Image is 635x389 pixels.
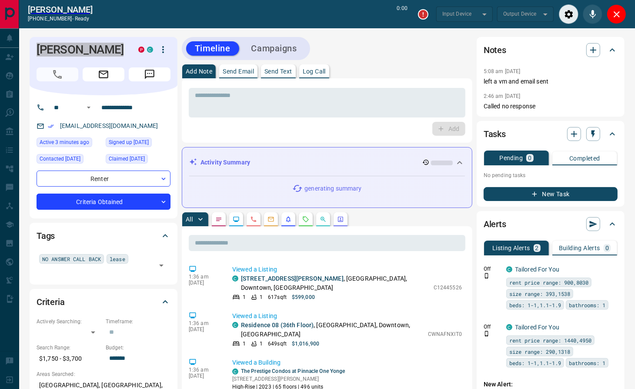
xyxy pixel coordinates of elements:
a: [PERSON_NAME] [28,4,93,15]
div: Activity Summary [189,154,465,171]
span: lease [110,255,125,263]
a: [STREET_ADDRESS][PERSON_NAME] [241,275,344,282]
p: 617 sqft [268,293,287,301]
p: Viewed a Building [232,358,462,367]
p: Off [484,265,501,273]
p: 1 [243,340,246,348]
svg: Listing Alerts [285,216,292,223]
p: No pending tasks [484,169,618,182]
p: 1 [260,293,263,301]
div: Mon Feb 26 2024 [106,154,170,166]
svg: Email Verified [48,123,54,129]
p: All [186,216,193,222]
p: [DATE] [189,373,219,379]
a: Residence 08 (36th Floor) [241,322,314,329]
p: 2:46 am [DATE] [484,93,521,99]
span: rent price range: 900,8030 [509,278,588,287]
svg: Notes [215,216,222,223]
p: Viewed a Listing [232,265,462,274]
p: Listing Alerts [492,245,530,251]
p: 0:00 [397,4,408,24]
span: Active 3 minutes ago [40,138,89,147]
span: bathrooms: 1 [569,301,605,309]
p: $599,000 [292,293,315,301]
p: Send Email [223,68,254,74]
button: New Task [484,187,618,201]
p: Building Alerts [559,245,600,251]
div: condos.ca [232,369,238,375]
p: 0 [528,155,531,161]
p: New Alert: [484,380,618,389]
a: The Prestige Condos at Pinnacle One Yonge [241,368,345,374]
div: Thu Oct 09 2025 [37,154,101,166]
button: Open [84,102,94,113]
p: [DATE] [189,326,219,332]
svg: Emails [267,216,274,223]
span: bathrooms: 1 [569,359,605,367]
a: Tailored For You [515,324,559,331]
p: [STREET_ADDRESS][PERSON_NAME] [232,375,345,383]
svg: Agent Actions [337,216,344,223]
span: ready [75,16,90,22]
p: Timeframe: [106,318,170,325]
h2: Tags [37,229,55,243]
div: property.ca [138,47,144,53]
div: Alerts [484,214,618,235]
p: Log Call [303,68,326,74]
div: condos.ca [506,266,512,272]
span: NO ANSWER CALL BACK [42,255,101,263]
p: CWNAFNXIT0 [428,330,462,338]
span: Claimed [DATE] [109,154,145,163]
p: generating summary [304,184,361,193]
p: Called no response [484,102,618,111]
p: , [GEOGRAPHIC_DATA], Downtown, [GEOGRAPHIC_DATA] [241,321,424,339]
h1: [PERSON_NAME] [37,43,125,57]
span: rent price range: 1440,4950 [509,336,592,345]
a: Tailored For You [515,266,559,273]
svg: Calls [250,216,257,223]
p: 1:36 am [189,367,219,373]
p: Budget: [106,344,170,352]
p: [DATE] [189,280,219,286]
div: condos.ca [232,322,238,328]
p: Areas Searched: [37,370,170,378]
p: 1 [243,293,246,301]
span: Email [83,67,124,81]
div: Audio Settings [559,4,578,24]
p: 5:08 am [DATE] [484,68,521,74]
span: Message [129,67,170,81]
h2: Notes [484,43,506,57]
p: Off [484,323,501,331]
span: beds: 1-1,1.1-1.9 [509,359,561,367]
p: 649 sqft [268,340,287,348]
p: 0 [605,245,609,251]
div: Criteria [37,292,170,312]
div: Renter [37,171,170,187]
p: , [GEOGRAPHIC_DATA], Downtown, [GEOGRAPHIC_DATA] [241,274,429,292]
div: Sat Mar 03 2018 [106,137,170,150]
p: Completed [569,155,600,161]
p: 1:36 am [189,274,219,280]
svg: Push Notification Only [484,331,490,337]
p: $1,016,900 [292,340,319,348]
div: condos.ca [147,47,153,53]
div: Tasks [484,124,618,144]
div: Tags [37,225,170,246]
button: Timeline [186,41,239,56]
p: Activity Summary [201,158,250,167]
span: Contacted [DATE] [40,154,80,163]
p: Viewed a Listing [232,312,462,321]
span: beds: 1-1,1.1-1.9 [509,301,561,309]
svg: Opportunities [320,216,327,223]
p: C12445526 [434,284,462,292]
span: Call [37,67,78,81]
div: Criteria Obtained [37,194,170,210]
h2: Alerts [484,217,506,231]
p: 1 [260,340,263,348]
svg: Lead Browsing Activity [233,216,240,223]
span: Signed up [DATE] [109,138,149,147]
h2: Tasks [484,127,506,141]
div: Close [607,4,626,24]
a: [EMAIL_ADDRESS][DOMAIN_NAME] [60,122,158,129]
h2: Criteria [37,295,65,309]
